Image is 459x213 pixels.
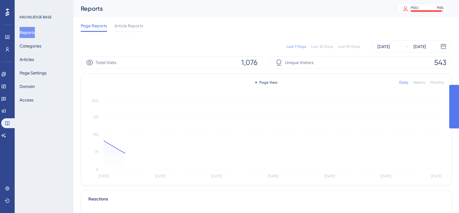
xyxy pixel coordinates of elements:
[241,58,257,67] span: 1,076
[255,80,277,85] div: Page View
[20,27,35,38] button: Reports
[20,67,46,78] button: Page Settings
[98,174,109,178] tspan: [DATE]
[324,174,335,178] tspan: [DATE]
[81,22,107,29] span: Page Reports
[92,99,98,103] tspan: 300
[285,59,313,66] span: Unique Visitors
[287,44,306,49] div: Last 7 Days
[20,94,33,105] button: Access
[88,196,444,203] div: Reactions
[413,80,425,85] div: Weekly
[399,80,408,85] div: Daily
[155,174,165,178] tspan: [DATE]
[430,80,444,85] div: Monthly
[338,44,360,49] div: Last 90 Days
[211,174,222,178] tspan: [DATE]
[20,81,35,92] button: Domain
[20,54,34,65] button: Articles
[20,15,51,20] div: KNOWLEDGE BASE
[95,150,98,154] tspan: 75
[434,58,446,67] span: 543
[311,44,333,49] div: Last 30 Days
[377,43,390,50] div: [DATE]
[411,5,419,10] div: MAU
[93,115,98,119] tspan: 225
[96,59,116,66] span: Total Visits
[413,43,426,50] div: [DATE]
[93,132,98,137] tspan: 150
[433,189,452,207] iframe: UserGuiding AI Assistant Launcher
[20,40,41,51] button: Categories
[437,5,444,10] div: 94 %
[96,167,98,172] tspan: 0
[81,4,383,13] div: Reports
[268,174,278,178] tspan: [DATE]
[431,174,442,178] tspan: [DATE]
[381,174,391,178] tspan: [DATE]
[114,22,143,29] span: Article Reports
